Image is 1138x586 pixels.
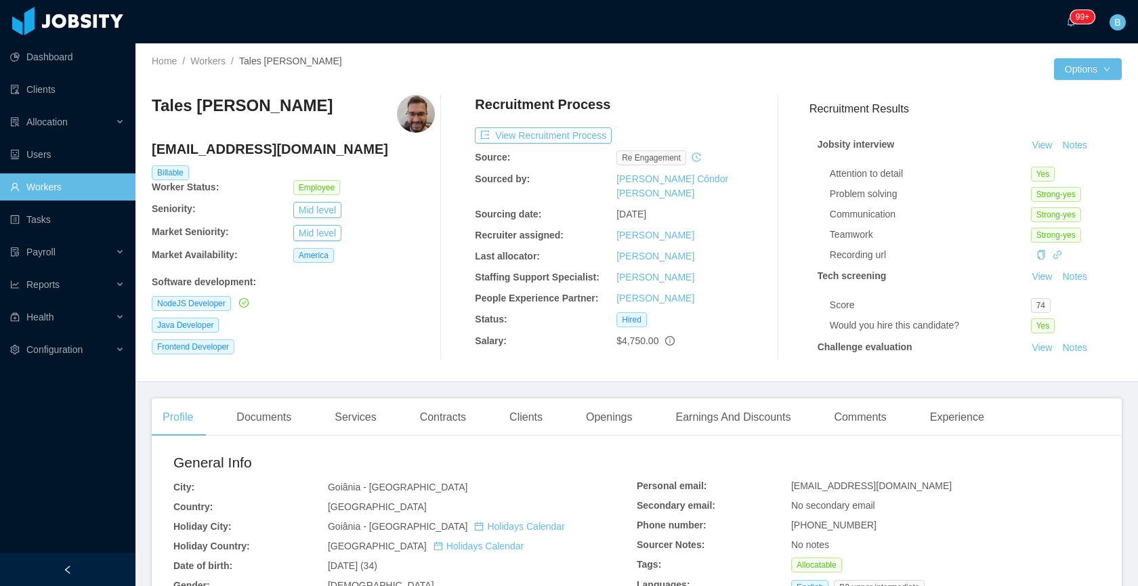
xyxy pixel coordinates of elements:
[499,398,553,436] div: Clients
[791,480,952,491] span: [EMAIL_ADDRESS][DOMAIN_NAME]
[328,501,427,512] span: [GEOGRAPHIC_DATA]
[1027,140,1057,150] a: View
[1114,14,1120,30] span: B
[328,521,565,532] span: Goiânia - [GEOGRAPHIC_DATA]
[616,312,647,327] span: Hired
[173,560,232,571] b: Date of birth:
[1031,207,1081,222] span: Strong-yes
[10,76,125,103] a: icon: auditClients
[152,95,333,117] h3: Tales [PERSON_NAME]
[475,173,530,184] b: Sourced by:
[231,56,234,66] span: /
[26,247,56,257] span: Payroll
[152,203,196,214] b: Seniority:
[818,341,912,352] strong: Challenge evaluation
[818,270,887,281] strong: Tech screening
[791,500,875,511] span: No secondary email
[26,117,68,127] span: Allocation
[26,279,60,290] span: Reports
[226,398,302,436] div: Documents
[152,398,204,436] div: Profile
[1057,269,1093,285] button: Notes
[1053,249,1062,260] a: icon: link
[475,335,507,346] b: Salary:
[434,541,443,551] i: icon: calendar
[1036,250,1046,259] i: icon: copy
[10,43,125,70] a: icon: pie-chartDashboard
[665,398,802,436] div: Earnings And Discounts
[791,558,842,572] span: Allocatable
[152,140,435,159] h4: [EMAIL_ADDRESS][DOMAIN_NAME]
[10,141,125,168] a: icon: robotUsers
[328,541,524,551] span: [GEOGRAPHIC_DATA]
[1027,271,1057,282] a: View
[10,247,20,257] i: icon: file-protect
[616,335,658,346] span: $4,750.00
[239,56,342,66] span: Tales [PERSON_NAME]
[434,541,524,551] a: icon: calendarHolidays Calendar
[152,56,177,66] a: Home
[830,248,1031,262] div: Recording url
[293,202,341,218] button: Mid level
[1054,58,1122,80] button: Optionsicon: down
[324,398,387,436] div: Services
[830,298,1031,312] div: Score
[239,298,249,308] i: icon: check-circle
[1031,298,1051,313] span: 74
[236,297,249,308] a: icon: check-circle
[818,139,895,150] strong: Jobsity interview
[152,249,238,260] b: Market Availability:
[173,452,637,474] h2: General Info
[328,560,377,571] span: [DATE] (34)
[1070,10,1095,24] sup: 245
[616,209,646,219] span: [DATE]
[10,345,20,354] i: icon: setting
[616,272,694,282] a: [PERSON_NAME]
[10,173,125,201] a: icon: userWorkers
[830,318,1031,333] div: Would you hire this candidate?
[830,187,1031,201] div: Problem solving
[173,521,232,532] b: Holiday City:
[1057,138,1093,154] button: Notes
[26,312,54,322] span: Health
[1027,342,1057,353] a: View
[474,522,484,531] i: icon: calendar
[173,482,194,493] b: City:
[692,152,701,162] i: icon: history
[475,95,610,114] h4: Recruitment Process
[190,56,226,66] a: Workers
[823,398,897,436] div: Comments
[616,173,728,198] a: [PERSON_NAME] Cóndor [PERSON_NAME]
[791,520,877,530] span: [PHONE_NUMBER]
[397,95,435,133] img: 33b61b50-1278-11eb-a852-8b7babd70e4f_6837204461a14-400w.png
[328,482,467,493] span: Goiânia - [GEOGRAPHIC_DATA]
[830,167,1031,181] div: Attention to detail
[152,226,229,237] b: Market Seniority:
[10,206,125,233] a: icon: profileTasks
[475,130,612,141] a: icon: exportView Recruitment Process
[475,152,510,163] b: Source:
[409,398,477,436] div: Contracts
[26,344,83,355] span: Configuration
[791,539,829,550] span: No notes
[152,296,231,311] span: NodeJS Developer
[637,520,707,530] b: Phone number:
[919,398,995,436] div: Experience
[475,209,541,219] b: Sourcing date:
[10,280,20,289] i: icon: line-chart
[1031,318,1055,333] span: Yes
[475,314,507,325] b: Status:
[1066,17,1076,26] i: icon: bell
[173,501,213,512] b: Country:
[1031,228,1081,243] span: Strong-yes
[152,165,189,180] span: Billable
[1053,250,1062,259] i: icon: link
[616,293,694,304] a: [PERSON_NAME]
[809,100,1122,117] h3: Recruitment Results
[665,336,675,346] span: info-circle
[637,500,715,511] b: Secondary email:
[173,541,250,551] b: Holiday Country:
[637,539,704,550] b: Sourcer Notes:
[152,182,219,192] b: Worker Status:
[152,318,219,333] span: Java Developer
